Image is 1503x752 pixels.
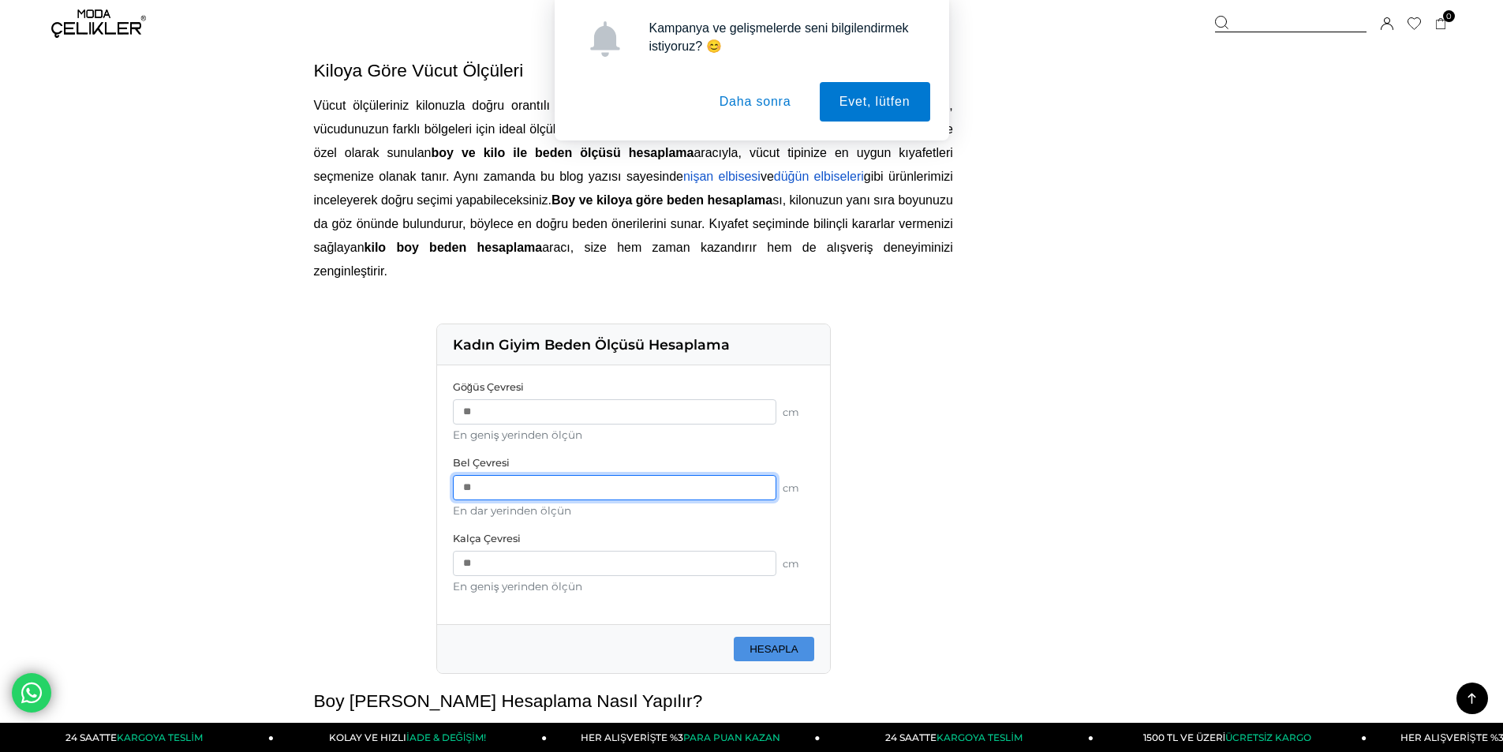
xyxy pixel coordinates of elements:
span: cm [783,406,814,418]
a: 1500 TL VE ÜZERİÜCRETSİZ KARGO [1094,723,1367,752]
label: Bel Çevresi [453,457,814,469]
button: Evet, lütfen [820,82,930,122]
b: boy ve kilo ile beden ölçüsü hesaplama [431,146,694,159]
span: cm [783,482,814,494]
div: En geniş yerinden ölçün [453,428,814,441]
div: En geniş yerinden ölçün [453,580,814,593]
span: Boy [PERSON_NAME] Hesaplama Nasıl Yapılır? [314,690,703,711]
div: Kampanya ve gelişmelerde seni bilgilendirmek istiyoruz? 😊 [637,19,930,55]
span: İADE & DEĞİŞİM! [406,731,485,743]
img: notification icon [587,21,623,57]
div: Kadın Giyim Beden Ölçüsü Hesaplama [437,324,830,365]
label: Kalça Çevresi [453,533,814,544]
a: HER ALIŞVERİŞTE %3PARA PUAN KAZAN [547,723,820,752]
span: KARGOYA TESLİM [117,731,202,743]
button: HESAPLA [734,637,814,661]
button: Daha sonra [700,82,811,122]
a: 24 SAATTEKARGOYA TESLİM [1,723,274,752]
span: KARGOYA TESLİM [937,731,1022,743]
a: nişan elbisesi [683,170,761,183]
a: düğün elbiseleri [774,170,864,183]
label: Göğüs Çevresi [453,381,814,393]
a: KOLAY VE HIZLIİADE & DEĞİŞİM! [274,723,547,752]
span: cm [783,558,814,570]
span: ÜCRETSİZ KARGO [1225,731,1311,743]
span: PARA PUAN KAZAN [683,731,780,743]
b: kilo boy beden hesaplama [365,241,543,254]
div: En dar yerinden ölçün [453,504,814,517]
a: 24 SAATTEKARGOYA TESLİM [821,723,1094,752]
b: Boy ve kiloya göre beden hesaplama [551,193,772,207]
